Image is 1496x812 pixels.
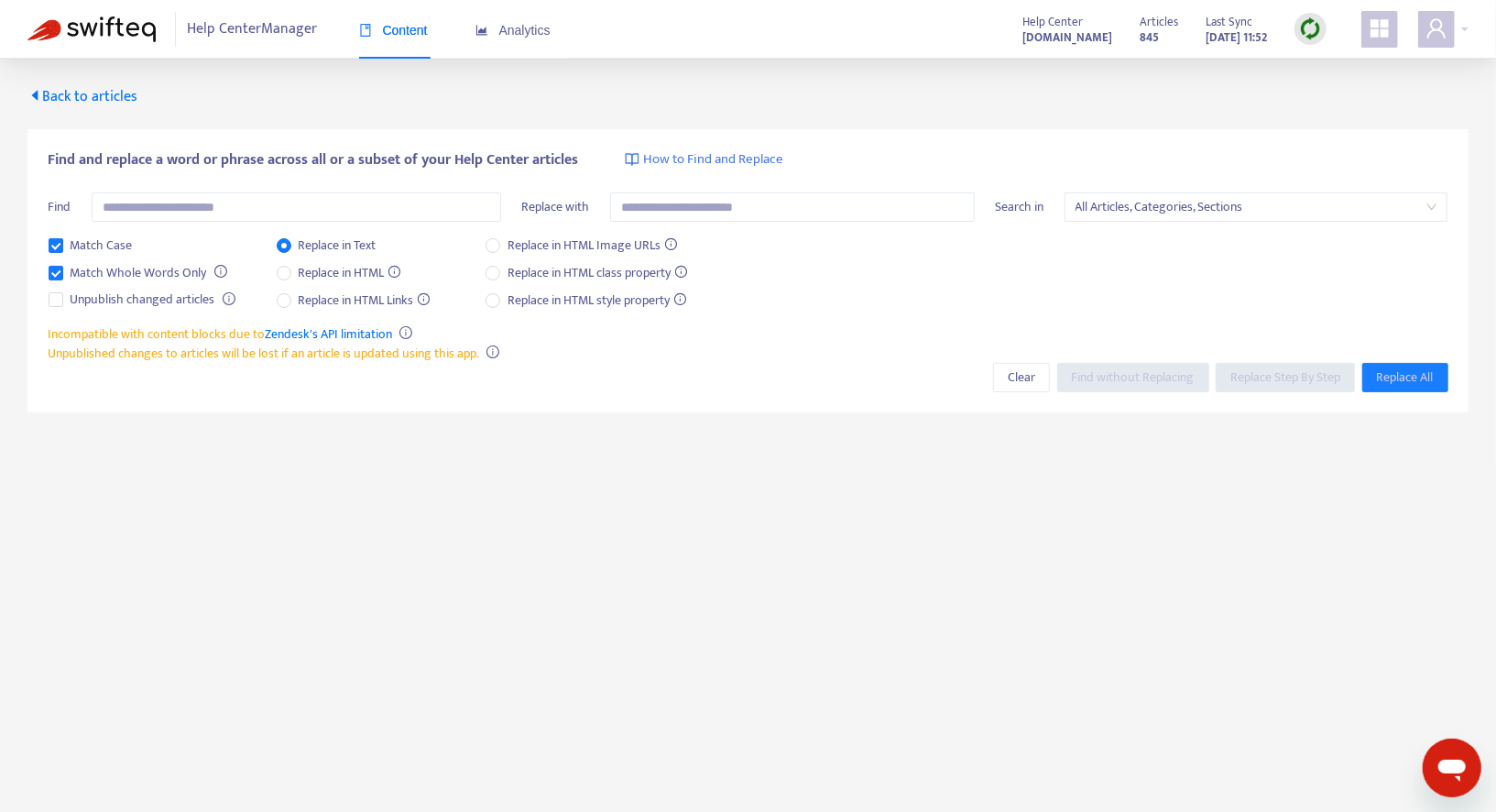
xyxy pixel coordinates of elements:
button: Replace Step By Step [1216,363,1355,392]
span: appstore [1369,17,1391,39]
img: image-link [625,152,639,167]
span: Unpublish changed articles [63,290,223,310]
span: Replace in HTML Links [291,291,438,311]
span: Replace with [521,196,589,217]
span: info-circle [214,265,227,278]
span: user [1425,17,1447,39]
strong: [DATE] 11:52 [1206,27,1267,48]
a: How to Find and Replace [625,149,784,170]
iframe: Button to launch messaging window [1423,739,1481,797]
span: Replace in HTML style property [500,291,693,311]
span: Back to articles [27,84,137,109]
img: sync.dc5367851b00ba804db3.png [1299,17,1322,40]
a: [DOMAIN_NAME] [1022,27,1112,48]
span: area-chart [475,24,488,37]
span: book [359,24,372,37]
button: Find without Replacing [1057,363,1209,392]
span: How to Find and Replace [644,149,784,170]
a: Zendesk's API limitation [266,324,393,345]
span: Replace in Text [291,236,384,256]
span: Content [359,23,428,38]
span: Articles [1140,12,1178,32]
span: Replace in HTML Image URLs [500,236,684,256]
strong: 845 [1140,27,1159,48]
img: Swifteq [27,16,156,42]
span: Unpublished changes to articles will be lost if an article is updated using this app. [49,343,480,364]
span: Help Center [1022,12,1083,32]
span: info-circle [486,346,499,358]
span: caret-left [27,88,42,103]
span: Find [49,196,71,217]
span: Replace in HTML class property [500,263,694,283]
span: Match Whole Words Only [63,263,214,283]
button: Replace All [1362,363,1448,392]
button: Clear [993,363,1050,392]
span: Search in [995,196,1043,217]
span: Find and replace a word or phrase across all or a subset of your Help Center articles [49,149,579,171]
span: Analytics [475,23,551,38]
span: Last Sync [1206,12,1252,32]
span: Clear [1008,368,1035,388]
span: All Articles, Categories, Sections [1076,193,1437,221]
span: Help Center Manager [188,12,318,47]
span: Incompatible with content blocks due to [49,324,393,345]
span: info-circle [223,292,235,305]
span: info-circle [399,326,412,339]
strong: [DOMAIN_NAME] [1022,27,1112,48]
span: Replace in HTML [291,263,409,283]
span: Match Case [63,236,140,256]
